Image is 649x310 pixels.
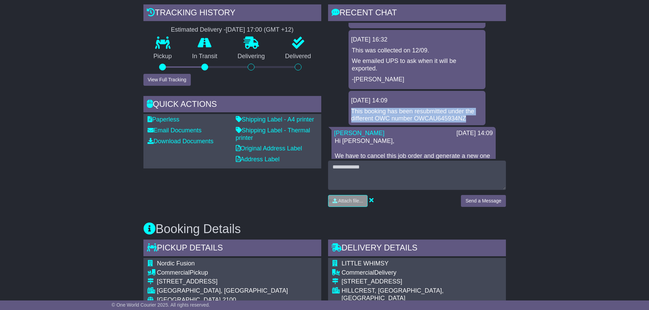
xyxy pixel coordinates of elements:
[157,296,221,303] span: [GEOGRAPHIC_DATA]
[228,53,275,60] p: Delivering
[328,240,506,258] div: Delivery Details
[352,47,482,54] p: This was collected on 12/09.
[143,53,182,60] p: Pickup
[236,145,302,152] a: Original Address Label
[352,58,482,72] p: We emailed UPS to ask when it will be exported.
[143,74,191,86] button: View Full Tracking
[236,116,314,123] a: Shipping Label - A4 printer
[112,302,210,308] span: © One World Courier 2025. All rights reserved.
[342,269,374,276] span: Commercial
[157,269,288,277] div: Pickup
[148,116,180,123] a: Paperless
[143,222,506,236] h3: Booking Details
[157,260,195,267] span: Nordic Fusion
[236,127,310,141] a: Shipping Label - Thermal printer
[143,4,321,23] div: Tracking history
[334,130,385,136] a: [PERSON_NAME]
[461,195,506,207] button: Send a Message
[275,53,321,60] p: Delivered
[342,278,502,285] div: [STREET_ADDRESS]
[143,26,321,34] div: Estimated Delivery -
[182,53,228,60] p: In Transit
[335,137,492,196] p: Hi [PERSON_NAME], We have to cancel this job order and generate a new one to amend the value. I w...
[352,76,482,83] p: -[PERSON_NAME]
[148,138,214,145] a: Download Documents
[236,156,280,163] a: Address Label
[342,260,389,267] span: LITTLE WHIMSY
[342,287,502,302] div: HILLCREST, [GEOGRAPHIC_DATA], [GEOGRAPHIC_DATA]
[148,127,202,134] a: Email Documents
[143,96,321,114] div: Quick Actions
[351,36,483,44] div: [DATE] 16:32
[157,269,190,276] span: Commercial
[342,269,502,277] div: Delivery
[143,240,321,258] div: Pickup Details
[351,97,483,104] div: [DATE] 14:09
[157,278,288,285] div: [STREET_ADDRESS]
[222,296,236,303] span: 2100
[226,26,294,34] div: [DATE] 17:00 (GMT +12)
[157,287,288,295] div: [GEOGRAPHIC_DATA], [GEOGRAPHIC_DATA]
[351,108,483,123] div: This booking has been resubmitted under the different OWC number OWCAU645934NZ
[457,130,493,137] div: [DATE] 14:09
[328,4,506,23] div: RECENT CHAT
